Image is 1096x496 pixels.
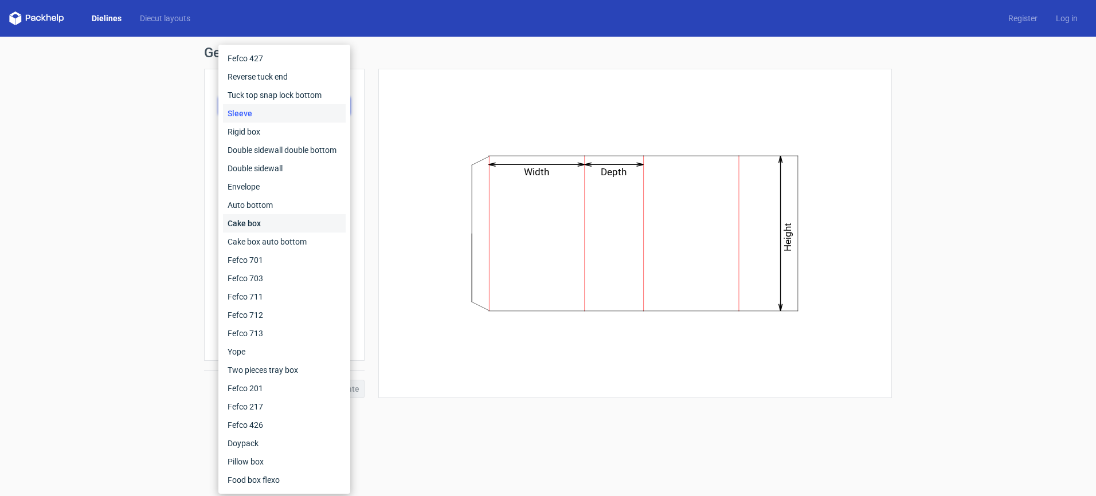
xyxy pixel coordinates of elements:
div: Rigid box [223,123,346,141]
a: Dielines [83,13,131,24]
text: Width [524,166,550,178]
div: Doypack [223,434,346,452]
text: Height [782,223,794,251]
a: Diecut layouts [131,13,199,24]
div: Sleeve [223,104,346,123]
div: Fefco 712 [223,306,346,324]
div: Tuck top snap lock bottom [223,86,346,104]
div: Cake box auto bottom [223,233,346,251]
div: Yope [223,343,346,361]
div: Fefco 713 [223,324,346,343]
div: Reverse tuck end [223,68,346,86]
div: Fefco 201 [223,379,346,397]
text: Depth [601,166,627,178]
div: Cake box [223,214,346,233]
div: Fefco 711 [223,288,346,306]
a: Log in [1047,13,1087,24]
div: Food box flexo [223,471,346,489]
div: Envelope [223,178,346,196]
div: Fefco 426 [223,416,346,434]
div: Auto bottom [223,196,346,214]
div: Fefco 217 [223,397,346,416]
div: Double sidewall [223,159,346,178]
div: Two pieces tray box [223,361,346,379]
div: Pillow box [223,452,346,471]
div: Fefco 703 [223,269,346,288]
h1: Generate new dieline [204,46,892,60]
div: Fefco 427 [223,49,346,68]
div: Fefco 701 [223,251,346,269]
div: Double sidewall double bottom [223,141,346,159]
a: Register [999,13,1047,24]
